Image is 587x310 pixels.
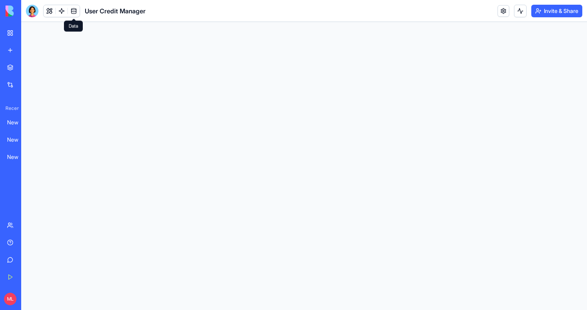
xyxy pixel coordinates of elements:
button: Invite & Share [531,5,582,17]
span: User Credit Manager [85,6,146,16]
div: New App [7,153,29,161]
div: New App [7,119,29,126]
div: Data [64,21,83,32]
a: New App [2,149,34,165]
img: logo [5,5,54,16]
a: New App [2,132,34,148]
a: New App [2,115,34,130]
div: New App [7,136,29,144]
span: Recent [2,105,19,111]
span: ML [4,293,16,305]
